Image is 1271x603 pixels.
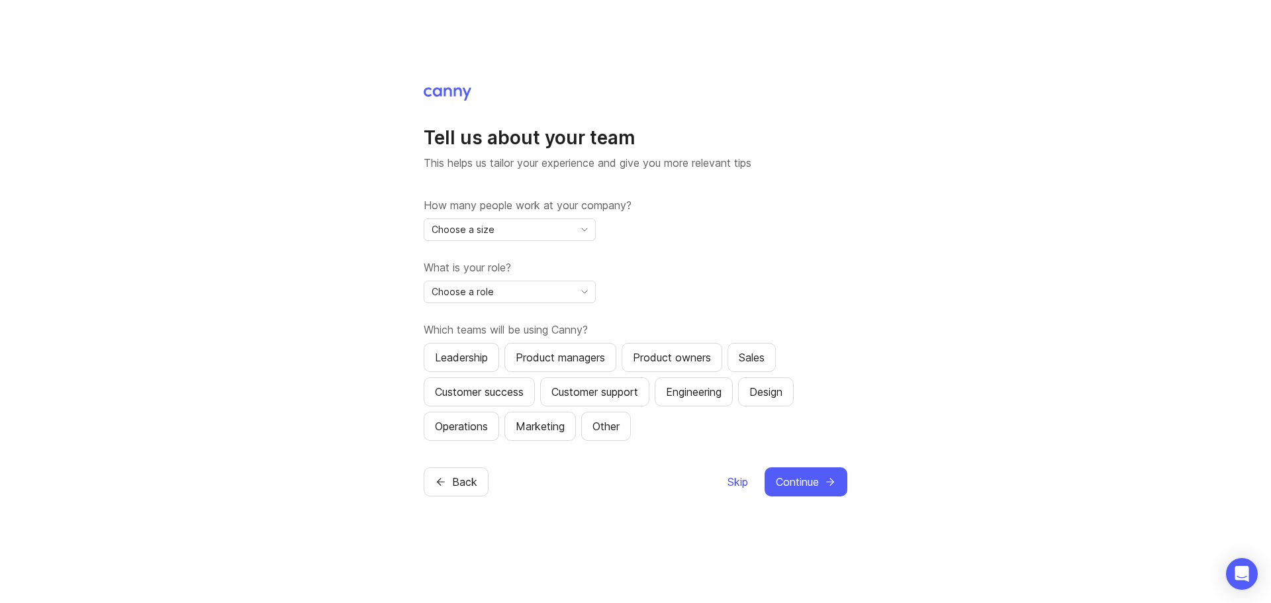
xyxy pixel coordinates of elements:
[424,126,847,150] h1: Tell us about your team
[592,418,620,434] div: Other
[516,349,605,365] div: Product managers
[749,384,782,400] div: Design
[738,377,794,406] button: Design
[435,418,488,434] div: Operations
[452,474,477,490] span: Back
[435,349,488,365] div: Leadership
[424,155,847,171] p: This helps us tailor your experience and give you more relevant tips
[581,412,631,441] button: Other
[622,343,722,372] button: Product owners
[424,377,535,406] button: Customer success
[739,349,765,365] div: Sales
[574,287,595,297] svg: toggle icon
[424,87,471,101] img: Canny Home
[435,384,524,400] div: Customer success
[432,222,494,237] span: Choose a size
[424,259,847,275] label: What is your role?
[540,377,649,406] button: Customer support
[728,474,748,490] span: Skip
[424,322,847,338] label: Which teams will be using Canny?
[504,343,616,372] button: Product managers
[776,474,819,490] span: Continue
[432,285,494,299] span: Choose a role
[551,384,638,400] div: Customer support
[424,412,499,441] button: Operations
[424,218,596,241] div: toggle menu
[666,384,722,400] div: Engineering
[633,349,711,365] div: Product owners
[727,467,749,496] button: Skip
[1226,558,1258,590] div: Open Intercom Messenger
[424,343,499,372] button: Leadership
[424,467,489,496] button: Back
[516,418,565,434] div: Marketing
[424,281,596,303] div: toggle menu
[424,197,847,213] label: How many people work at your company?
[765,467,847,496] button: Continue
[728,343,776,372] button: Sales
[574,224,595,235] svg: toggle icon
[504,412,576,441] button: Marketing
[655,377,733,406] button: Engineering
